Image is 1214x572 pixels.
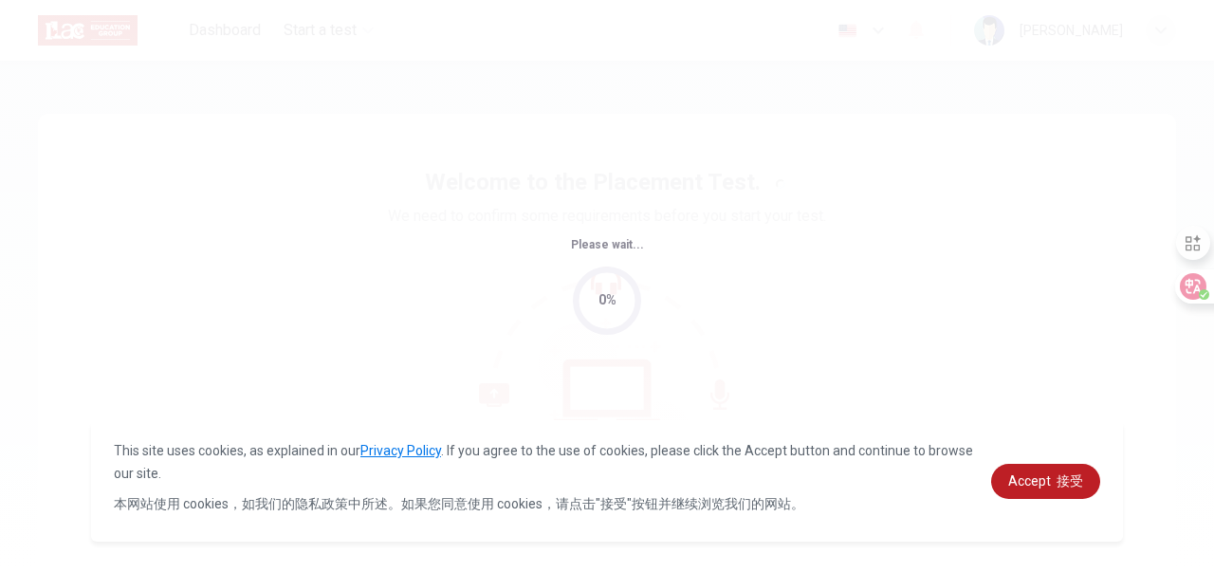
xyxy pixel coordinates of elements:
[91,420,1123,542] div: cookieconsent
[114,496,804,511] font: 本网站使用 cookies，如我们的隐私政策中所述。如果您同意使用 cookies，请点击"接受"按钮并继续浏览我们的网站。
[571,238,644,251] span: Please wait...
[114,443,973,511] span: This site uses cookies, as explained in our . If you agree to the use of cookies, please click th...
[1008,473,1083,489] span: Accept
[598,289,616,311] div: 0%
[360,443,441,458] a: Privacy Policy
[1057,473,1083,489] font: 接受
[991,464,1100,499] a: dismiss cookie message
